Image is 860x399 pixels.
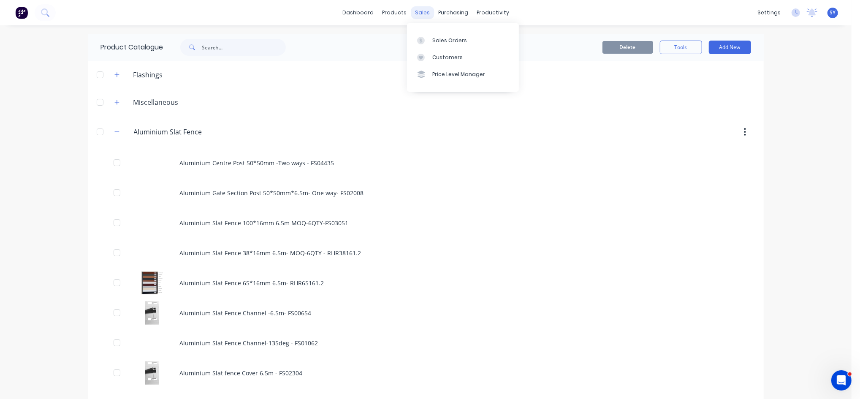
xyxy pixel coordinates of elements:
div: Price Level Manager [432,71,485,78]
div: Product Catalogue [88,34,163,61]
div: Miscellaneous [127,97,185,107]
div: sales [411,6,434,19]
div: Aluminium Gate Section Post 50*50mm*6.5m- One way- FS02008 [88,178,764,208]
input: Search... [202,39,286,56]
span: SY [830,9,836,16]
div: settings [753,6,785,19]
div: Aluminium Slat Fence Channel-135deg - FS01062 [88,328,764,358]
button: Tools [660,41,702,54]
div: Sales Orders [432,37,467,44]
img: Factory [15,6,28,19]
button: Add New [709,41,751,54]
input: Enter category name [134,127,234,137]
div: Aluminium Slat fence Cover 6.5m - FS02304Aluminium Slat fence Cover 6.5m - FS02304 [88,358,764,388]
div: Aluminium Centre Post 50*50mm -Two ways - FS04435 [88,148,764,178]
div: Aluminium Slat Fence 38*16mm 6.5m- MOQ-6QTY - RHR38161.2 [88,238,764,268]
a: Customers [407,49,519,66]
div: Aluminium Slat Fence Channel -6.5m- FS00654Aluminium Slat Fence Channel -6.5m- FS00654 [88,298,764,328]
a: Price Level Manager [407,66,519,83]
button: Delete [602,41,653,54]
a: Sales Orders [407,32,519,49]
div: productivity [472,6,513,19]
div: purchasing [434,6,472,19]
iframe: Intercom live chat [831,370,852,391]
div: Customers [432,54,463,61]
div: Aluminium Slat Fence 100*16mm 6.5m MOQ-6QTY-FS03051 [88,208,764,238]
div: Flashings [127,70,170,80]
div: Aluminium Slat Fence 65*16mm 6.5m- RHR65161.2Aluminium Slat Fence 65*16mm 6.5m- RHR65161.2 [88,268,764,298]
div: products [378,6,411,19]
a: dashboard [338,6,378,19]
